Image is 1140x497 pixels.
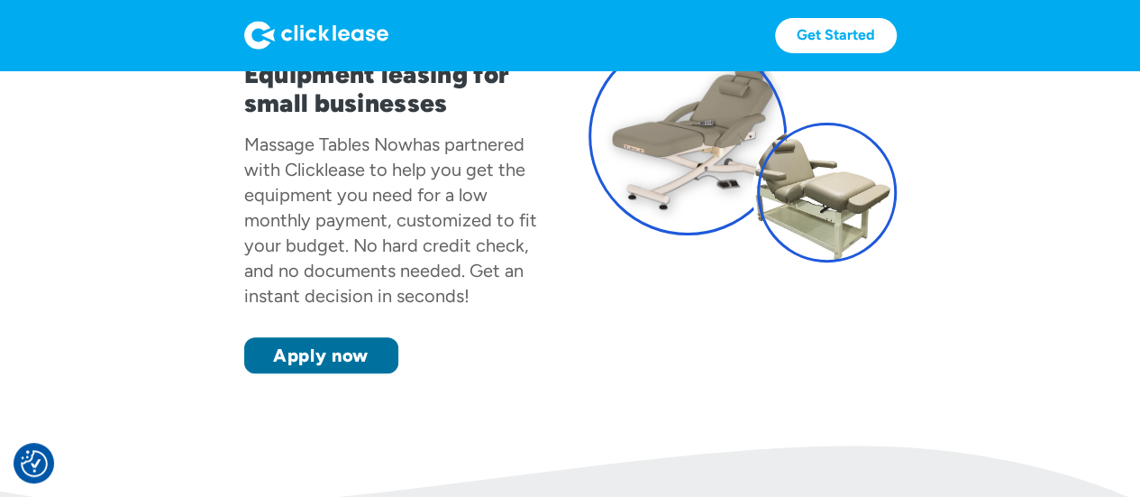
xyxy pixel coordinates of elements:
a: Apply now [244,337,398,373]
img: Revisit consent button [21,450,48,477]
button: Consent Preferences [21,450,48,477]
div: has partnered with Clicklease to help you get the equipment you need for a low monthly payment, c... [244,133,537,307]
a: Get Started [775,18,897,53]
img: Logo [244,21,388,50]
div: Massage Tables Now [244,133,413,155]
h1: Equipment leasing for small businesses [244,60,552,117]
